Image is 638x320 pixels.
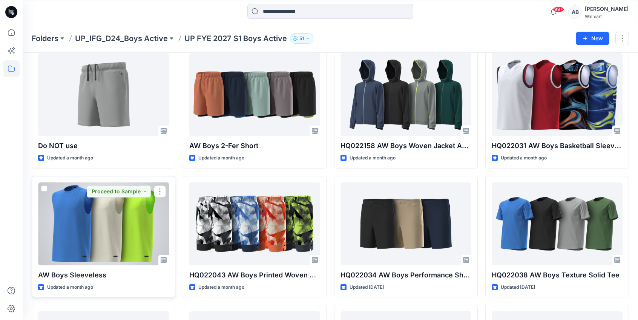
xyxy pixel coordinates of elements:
a: AW Boys Sleeveless [38,182,169,265]
p: HQ022031 AW Boys Basketball Sleeveless [492,141,623,151]
p: Updated [DATE] [350,283,384,291]
div: Walmart [585,14,629,19]
a: HQ022034 AW Boys Performance Shorts [340,182,471,265]
p: HQ022034 AW Boys Performance Shorts [340,270,471,280]
p: Updated a month ago [501,154,547,162]
p: 51 [299,34,304,43]
button: New [576,32,609,45]
a: Do NOT use [38,53,169,136]
button: 51 [290,33,313,44]
p: Updated a month ago [47,154,93,162]
a: HQ022158 AW Boys Woven Jacket ASTM [340,53,471,136]
a: AW Boys 2-Fer Short [189,53,320,136]
p: AW Boys 2-Fer Short [189,141,320,151]
p: HQ022158 AW Boys Woven Jacket ASTM [340,141,471,151]
span: 99+ [553,6,564,12]
p: UP FYE 2027 S1 Boys Active [184,33,287,44]
p: Updated [DATE] [501,283,535,291]
p: HQ022043 AW Boys Printed Woven Shorts (LY Style in ASTM [189,270,320,280]
p: Updated a month ago [47,283,93,291]
a: HQ022031 AW Boys Basketball Sleeveless [492,53,623,136]
p: HQ022038 AW Boys Texture Solid Tee [492,270,623,280]
a: HQ022043 AW Boys Printed Woven Shorts (LY Style in ASTM [189,182,320,265]
p: Updated a month ago [198,283,244,291]
p: AW Boys Sleeveless [38,270,169,280]
p: Do NOT use [38,141,169,151]
p: Updated a month ago [198,154,244,162]
a: Folders [32,33,58,44]
div: AB [568,5,582,19]
a: HQ022038 AW Boys Texture Solid Tee [492,182,623,265]
div: [PERSON_NAME] [585,5,629,14]
a: UP_IFG_D24_Boys Active [75,33,168,44]
p: Updated a month ago [350,154,396,162]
